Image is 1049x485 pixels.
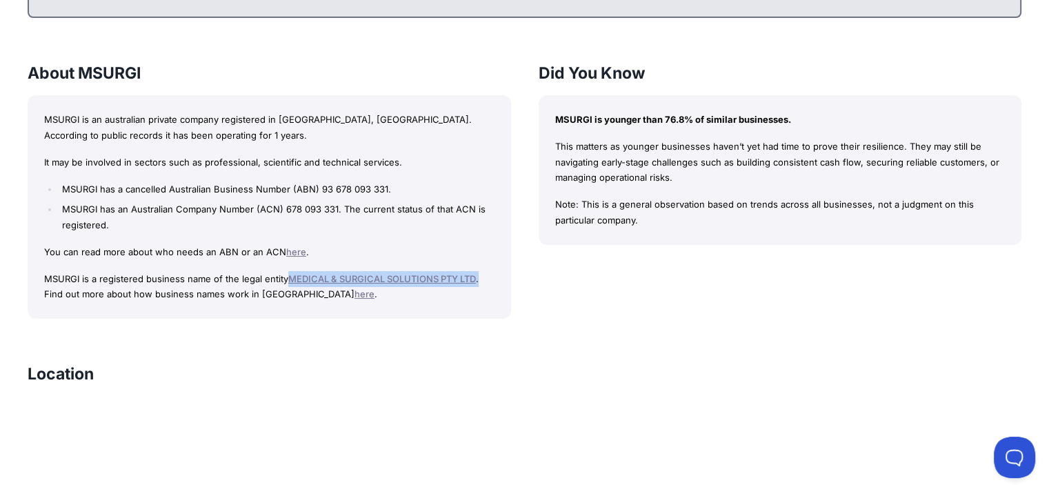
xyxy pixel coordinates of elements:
h3: About MSURGI [28,62,511,84]
p: MSURGI is an australian private company registered in [GEOGRAPHIC_DATA], [GEOGRAPHIC_DATA]. Accor... [44,112,494,143]
p: You can read more about who needs an ABN or an ACN . [44,244,494,260]
p: MSURGI is younger than 76.8% of similar businesses. [555,112,1006,128]
p: MSURGI is a registered business name of the legal entity . Find out more about how business names... [44,271,494,303]
a: here [354,288,374,299]
li: MSURGI has an Australian Company Number (ACN) 678 093 331. The current status of that ACN is regi... [59,201,494,233]
p: It may be involved in sectors such as professional, scientific and technical services. [44,155,494,170]
iframe: Toggle Customer Support [994,437,1035,478]
a: here [286,246,306,257]
p: Note: This is a general observation based on trends across all businesses, not a judgment on this... [555,197,1006,228]
li: MSURGI has a cancelled Australian Business Number (ABN) 93 678 093 331. [59,181,494,197]
h3: Location [28,363,94,385]
h3: Did You Know [539,62,1022,84]
p: This matters as younger businesses haven’t yet had time to prove their resilience. They may still... [555,139,1006,186]
a: MEDICAL & SURGICAL SOLUTIONS PTY LTD [288,273,476,284]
